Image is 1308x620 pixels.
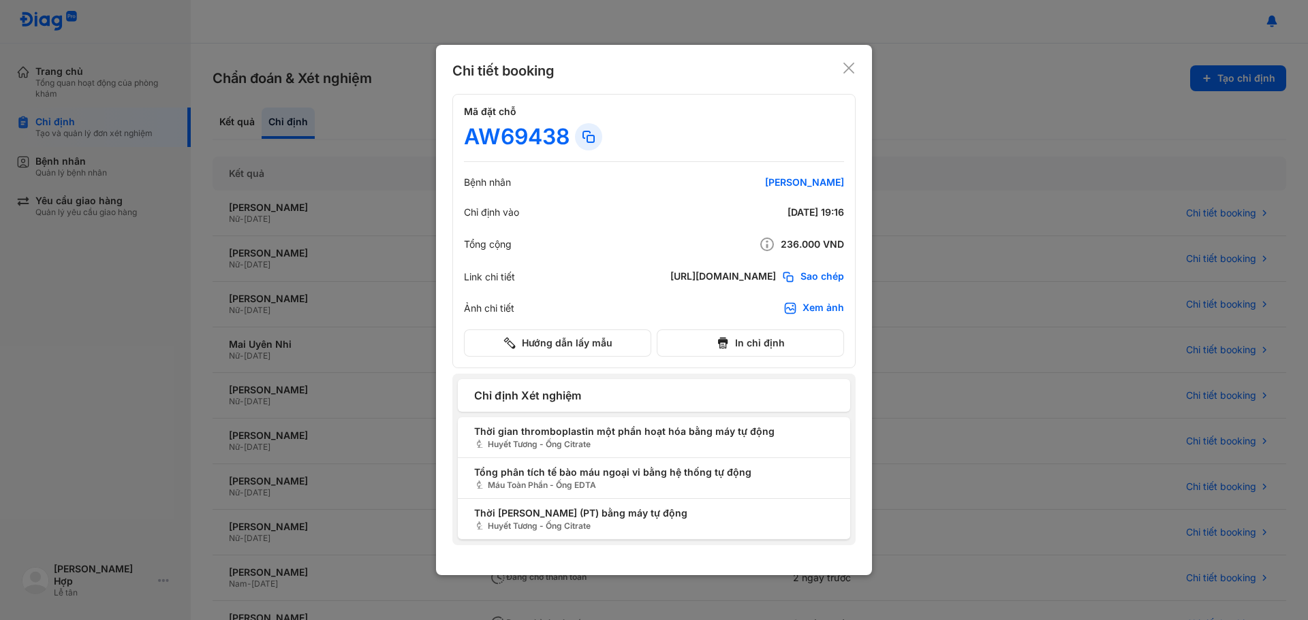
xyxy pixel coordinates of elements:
h4: Mã đặt chỗ [464,105,844,118]
span: Thời gian thromboplastin một phần hoạt hóa bằng máy tự động [474,424,834,438]
span: Máu Toàn Phần - Ống EDTA [474,479,834,491]
button: In chỉ định [657,329,844,357]
div: Chi tiết booking [452,61,555,80]
div: Link chi tiết [464,271,515,283]
span: Thời [PERSON_NAME] (PT) bằng máy tự động [474,506,834,520]
div: Xem ảnh [803,301,844,315]
span: Sao chép [800,270,844,284]
div: 236.000 VND [681,236,844,252]
span: Tổng phân tích tế bào máu ngoại vi bằng hệ thống tự động [474,465,834,479]
div: [URL][DOMAIN_NAME] [670,270,776,284]
div: Bệnh nhân [464,176,511,189]
span: Huyết Tương - Ống Citrate [474,438,834,451]
span: Huyết Tương - Ống Citrate [474,520,834,532]
span: Chỉ định Xét nghiệm [474,387,834,404]
button: Hướng dẫn lấy mẫu [464,329,651,357]
div: [PERSON_NAME] [681,176,844,189]
div: Tổng cộng [464,238,512,250]
div: Chỉ định vào [464,206,519,218]
div: Ảnh chi tiết [464,302,514,314]
div: [DATE] 19:16 [681,206,844,218]
div: AW69438 [464,123,570,150]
